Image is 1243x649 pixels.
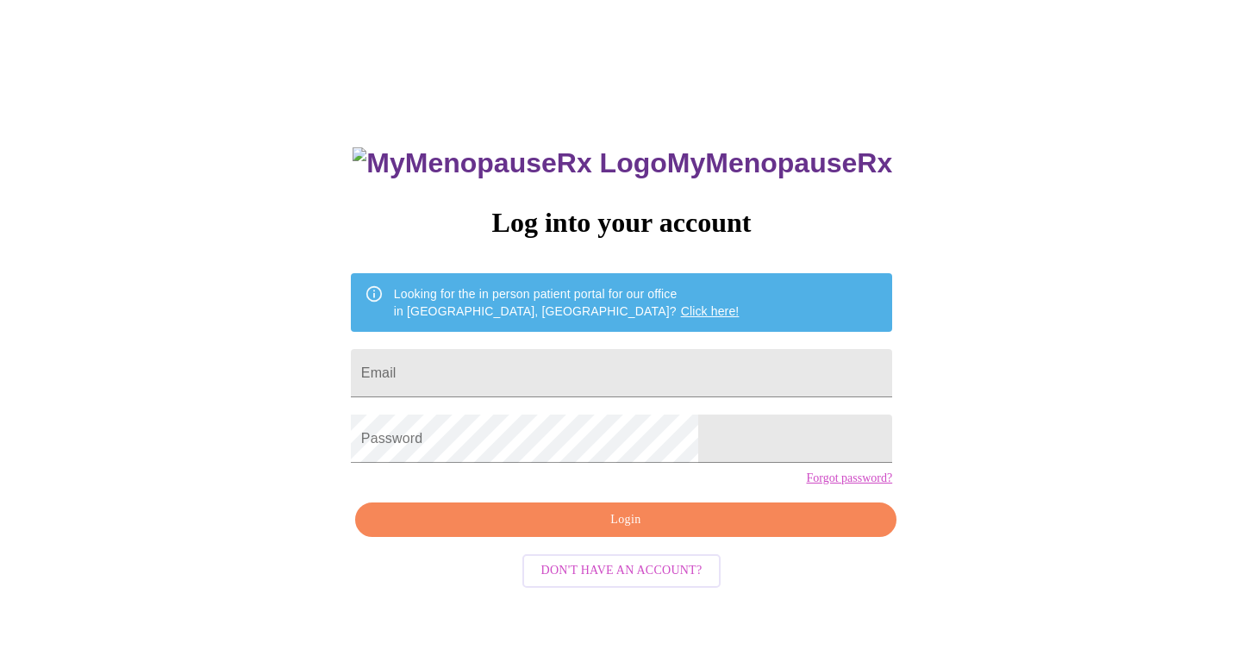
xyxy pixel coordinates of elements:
[681,304,740,318] a: Click here!
[355,502,896,538] button: Login
[375,509,877,531] span: Login
[353,147,666,179] img: MyMenopauseRx Logo
[541,560,703,582] span: Don't have an account?
[518,562,726,577] a: Don't have an account?
[353,147,892,179] h3: MyMenopauseRx
[522,554,721,588] button: Don't have an account?
[394,278,740,327] div: Looking for the in person patient portal for our office in [GEOGRAPHIC_DATA], [GEOGRAPHIC_DATA]?
[806,471,892,485] a: Forgot password?
[351,207,892,239] h3: Log into your account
